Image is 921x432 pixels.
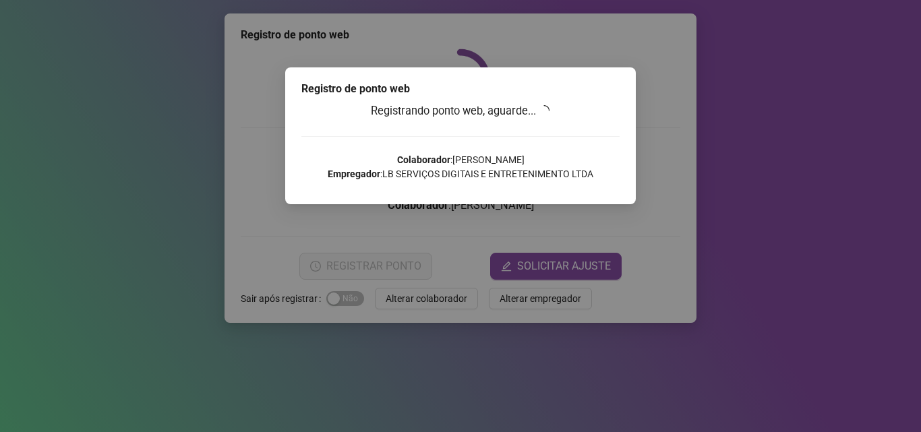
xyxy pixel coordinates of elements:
div: Registro de ponto web [301,81,620,97]
strong: Colaborador [397,154,450,165]
span: loading [539,105,549,116]
strong: Empregador [328,168,380,179]
p: : [PERSON_NAME] : LB SERVIÇOS DIGITAIS E ENTRETENIMENTO LTDA [301,153,620,181]
h3: Registrando ponto web, aguarde... [301,102,620,120]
